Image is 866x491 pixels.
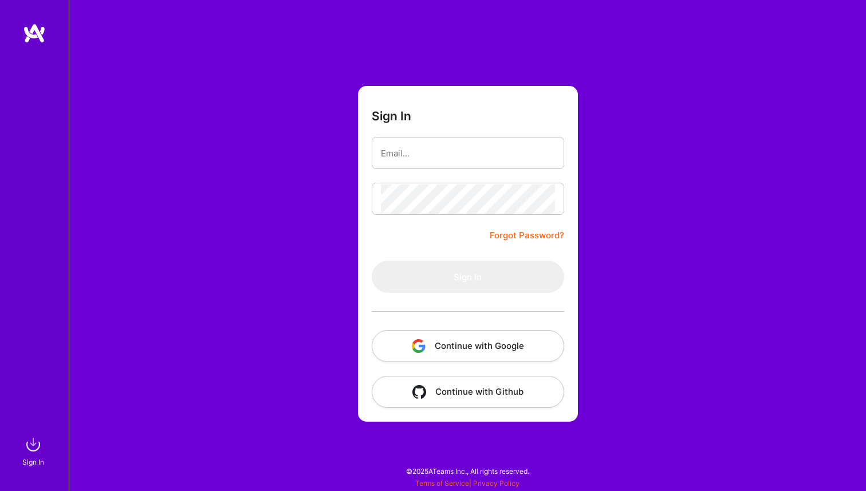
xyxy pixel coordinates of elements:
[490,229,564,242] a: Forgot Password?
[69,457,866,485] div: © 2025 ATeams Inc., All rights reserved.
[415,479,519,488] span: |
[381,139,555,168] input: Email...
[415,479,469,488] a: Terms of Service
[372,330,564,362] button: Continue with Google
[22,456,44,468] div: Sign In
[473,479,519,488] a: Privacy Policy
[23,23,46,44] img: logo
[372,109,411,123] h3: Sign In
[24,433,45,468] a: sign inSign In
[372,261,564,293] button: Sign In
[372,376,564,408] button: Continue with Github
[22,433,45,456] img: sign in
[412,385,426,399] img: icon
[412,339,426,353] img: icon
